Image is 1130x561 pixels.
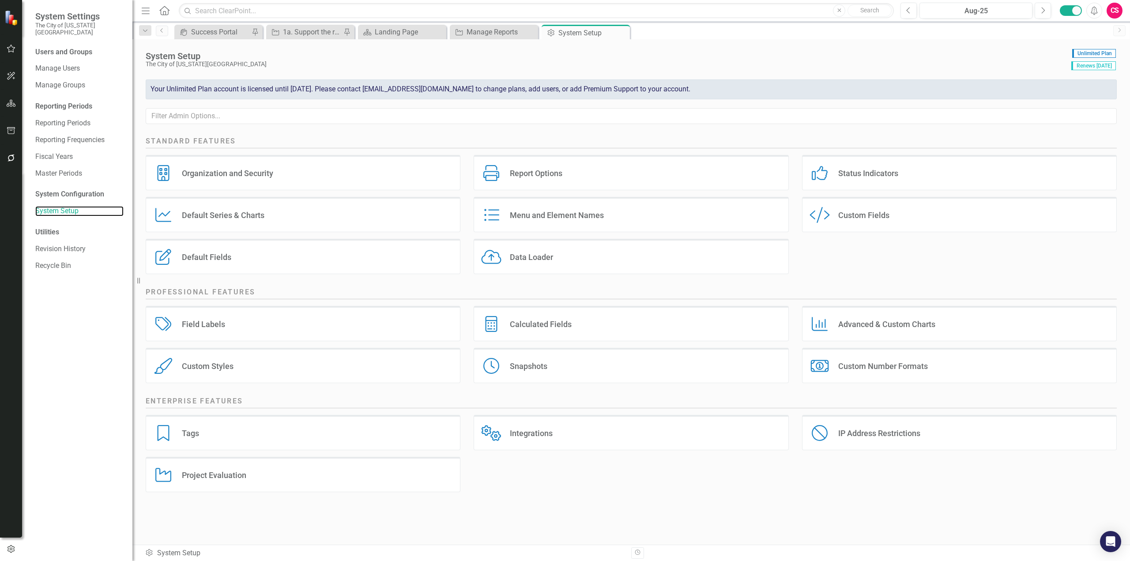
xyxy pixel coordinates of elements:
div: Project Evaluation [182,470,246,480]
div: Menu and Element Names [510,210,604,220]
div: Custom Fields [838,210,889,220]
div: Aug-25 [923,6,1029,16]
input: Filter Admin Options... [146,108,1117,124]
div: Tags [182,428,199,438]
h2: Professional Features [146,287,1117,299]
div: Status Indicators [838,168,898,178]
span: System Settings [35,11,124,22]
a: 1a. Support the replacement of the City’s Enterprise Resource Planning (ERP) System. (CWBP-Financ... [268,26,341,38]
div: Your Unlimited Plan account is licensed until [DATE]. Please contact [EMAIL_ADDRESS][DOMAIN_NAME]... [146,79,1117,99]
a: System Setup [35,206,124,216]
a: Revision History [35,244,124,254]
div: Custom Styles [182,361,234,371]
small: The City of [US_STATE][GEOGRAPHIC_DATA] [35,22,124,36]
input: Search ClearPoint... [179,3,894,19]
div: Landing Page [375,26,444,38]
h2: Enterprise Features [146,396,1117,408]
div: Data Loader [510,252,553,262]
div: Field Labels [182,319,225,329]
a: Reporting Periods [35,118,124,128]
div: Advanced & Custom Charts [838,319,935,329]
a: Master Periods [35,169,124,179]
div: Organization and Security [182,168,273,178]
div: 1a. Support the replacement of the City’s Enterprise Resource Planning (ERP) System. (CWBP-Financ... [283,26,341,38]
a: Manage Groups [35,80,124,90]
div: Calculated Fields [510,319,572,329]
div: System Setup [558,27,628,38]
div: Open Intercom Messenger [1100,531,1121,552]
div: Custom Number Formats [838,361,928,371]
div: System Setup [146,51,1067,61]
a: Success Portal [177,26,249,38]
div: Reporting Periods [35,102,124,112]
div: Integrations [510,428,553,438]
img: ClearPoint Strategy [4,10,20,25]
div: Default Series & Charts [182,210,264,220]
div: The City of [US_STATE][GEOGRAPHIC_DATA] [146,61,1067,68]
span: Unlimited Plan [1072,49,1116,58]
div: System Setup [145,548,625,558]
button: Search [847,4,892,17]
a: Manage Reports [452,26,536,38]
a: Recycle Bin [35,261,124,271]
div: System Configuration [35,189,124,200]
div: Default Fields [182,252,231,262]
span: Search [860,7,879,14]
div: Users and Groups [35,47,124,57]
a: Manage Users [35,64,124,74]
button: Aug-25 [919,3,1032,19]
div: Manage Reports [467,26,536,38]
a: Fiscal Years [35,152,124,162]
a: Reporting Frequencies [35,135,124,145]
div: Report Options [510,168,562,178]
div: IP Address Restrictions [838,428,920,438]
div: Utilities [35,227,124,237]
div: Snapshots [510,361,547,371]
a: Landing Page [360,26,444,38]
span: Renews [DATE] [1071,61,1116,70]
div: Success Portal [191,26,249,38]
h2: Standard Features [146,136,1117,148]
button: CS [1107,3,1122,19]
